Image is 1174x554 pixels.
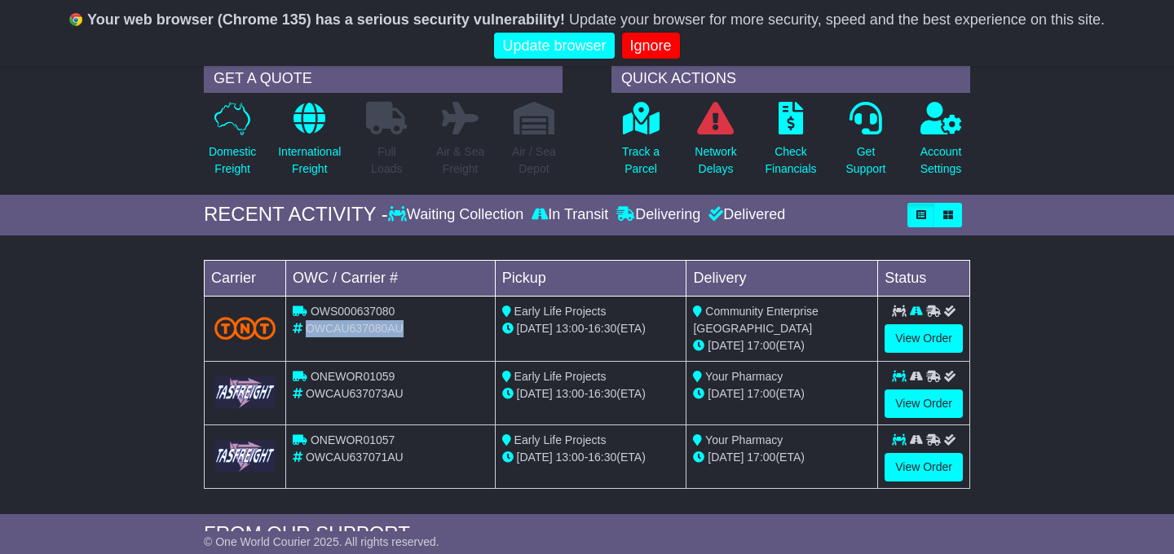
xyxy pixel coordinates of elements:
[502,449,680,466] div: - (ETA)
[747,451,775,464] span: 17:00
[622,143,660,178] p: Track a Parcel
[695,143,736,178] p: Network Delays
[514,305,607,318] span: Early Life Projects
[311,305,395,318] span: OWS000637080
[556,451,585,464] span: 13:00
[621,101,660,187] a: Track aParcel
[517,451,553,464] span: [DATE]
[209,143,256,178] p: Domestic Freight
[704,206,785,224] div: Delivered
[366,143,407,178] p: Full Loads
[845,143,885,178] p: Get Support
[588,322,616,335] span: 16:30
[204,65,563,93] div: GET A QUOTE
[556,322,585,335] span: 13:00
[311,370,395,383] span: ONEWOR01059
[569,11,1105,28] span: Update your browser for more security, speed and the best experience on this site.
[693,305,818,335] span: Community Enterprise [GEOGRAPHIC_DATA]
[764,101,817,187] a: CheckFinancials
[502,385,680,402] div: - (ETA)
[708,339,744,352] span: [DATE]
[527,206,612,224] div: In Transit
[611,65,970,93] div: QUICK ACTIONS
[705,433,783,446] span: Your Pharmacy
[286,260,496,296] td: OWC / Carrier #
[278,143,341,178] p: International Freight
[87,11,565,28] b: Your web browser (Chrome 135) has a serious security vulnerability!
[705,370,783,383] span: Your Pharmacy
[765,143,816,178] p: Check Financials
[556,387,585,400] span: 13:00
[388,206,527,224] div: Waiting Collection
[204,535,439,548] span: © One World Courier 2025. All rights reserved.
[708,387,744,400] span: [DATE]
[204,522,970,546] div: FROM OUR SUPPORT
[920,143,962,178] p: Account Settings
[747,387,775,400] span: 17:00
[306,322,404,335] span: OWCAU637080AU
[306,387,404,400] span: OWCAU637073AU
[693,337,871,354] div: (ETA)
[495,260,686,296] td: Pickup
[311,433,395,446] span: ONEWOR01057
[885,453,963,481] a: View Order
[214,317,276,339] img: TNT_Domestic.png
[845,101,886,187] a: GetSupport
[277,101,342,187] a: InternationalFreight
[494,33,614,59] a: Update browser
[694,101,737,187] a: NetworkDelays
[686,260,878,296] td: Delivery
[920,101,963,187] a: AccountSettings
[517,322,553,335] span: [DATE]
[204,203,388,226] div: RECENT ACTIVITY -
[436,143,484,178] p: Air & Sea Freight
[517,387,553,400] span: [DATE]
[514,433,607,446] span: Early Life Projects
[708,451,744,464] span: [DATE]
[502,320,680,337] div: - (ETA)
[588,387,616,400] span: 16:30
[512,143,556,178] p: Air / Sea Depot
[214,440,276,472] img: GetCarrierServiceLogo
[693,449,871,466] div: (ETA)
[306,451,404,464] span: OWCAU637071AU
[693,385,871,402] div: (ETA)
[747,339,775,352] span: 17:00
[205,260,286,296] td: Carrier
[622,33,680,59] a: Ignore
[514,370,607,383] span: Early Life Projects
[208,101,257,187] a: DomesticFreight
[885,324,963,353] a: View Order
[612,206,704,224] div: Delivering
[588,451,616,464] span: 16:30
[214,376,276,408] img: GetCarrierServiceLogo
[878,260,970,296] td: Status
[885,389,963,418] a: View Order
